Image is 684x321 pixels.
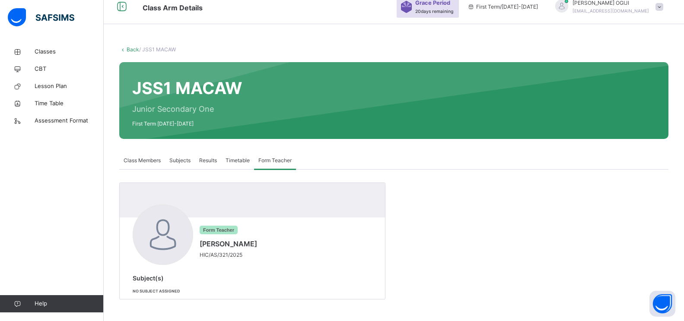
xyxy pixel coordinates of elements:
[139,46,176,53] span: / JSS1 MACAW
[35,99,104,108] span: Time Table
[258,157,292,164] span: Form Teacher
[35,116,104,125] span: Assessment Format
[35,82,104,91] span: Lesson Plan
[649,291,675,317] button: Open asap
[8,8,74,26] img: safsims
[35,299,103,308] span: Help
[133,274,164,282] span: Subject(s)
[401,1,412,13] img: sticker-purple.71386a28dfed39d6af7621340158ba97.svg
[200,226,238,234] span: Form Teacher
[124,157,161,164] span: Class Members
[127,46,139,53] a: Back
[468,3,538,11] span: session/term information
[200,239,257,249] span: [PERSON_NAME]
[35,47,104,56] span: Classes
[169,157,191,164] span: Subjects
[415,9,453,14] span: 20 days remaining
[226,157,250,164] span: Timetable
[200,251,261,259] span: HIC/AS/321/2025
[573,8,649,13] span: [EMAIL_ADDRESS][DOMAIN_NAME]
[35,65,104,73] span: CBT
[199,157,217,164] span: Results
[143,3,203,12] span: Class Arm Details
[133,289,180,293] span: No subject assigned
